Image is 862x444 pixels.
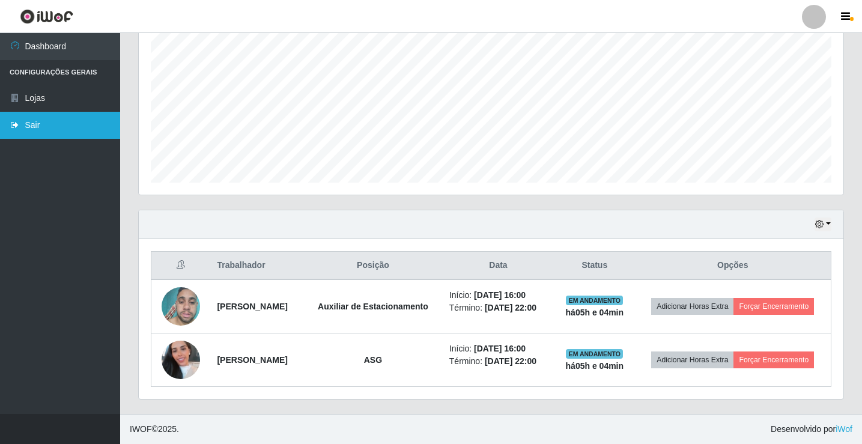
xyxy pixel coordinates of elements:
[566,349,623,359] span: EM ANDAMENTO
[449,302,547,314] li: Término:
[733,298,814,315] button: Forçar Encerramento
[474,344,526,353] time: [DATE] 16:00
[449,342,547,355] li: Início:
[836,424,852,434] a: iWof
[130,423,179,436] span: © 2025 .
[217,302,287,311] strong: [PERSON_NAME]
[162,326,200,394] img: 1750447582660.jpeg
[318,302,428,311] strong: Auxiliar de Estacionamento
[485,303,536,312] time: [DATE] 22:00
[304,252,442,280] th: Posição
[651,298,733,315] button: Adicionar Horas Extra
[20,9,73,24] img: CoreUI Logo
[130,424,152,434] span: IWOF
[566,308,624,317] strong: há 05 h e 04 min
[566,296,623,305] span: EM ANDAMENTO
[771,423,852,436] span: Desenvolvido por
[449,289,547,302] li: Início:
[162,281,200,332] img: 1748551724527.jpeg
[449,355,547,368] li: Término:
[651,351,733,368] button: Adicionar Horas Extra
[442,252,554,280] th: Data
[485,356,536,366] time: [DATE] 22:00
[554,252,634,280] th: Status
[733,351,814,368] button: Forçar Encerramento
[364,355,382,365] strong: ASG
[210,252,304,280] th: Trabalhador
[566,361,624,371] strong: há 05 h e 04 min
[474,290,526,300] time: [DATE] 16:00
[217,355,287,365] strong: [PERSON_NAME]
[635,252,831,280] th: Opções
